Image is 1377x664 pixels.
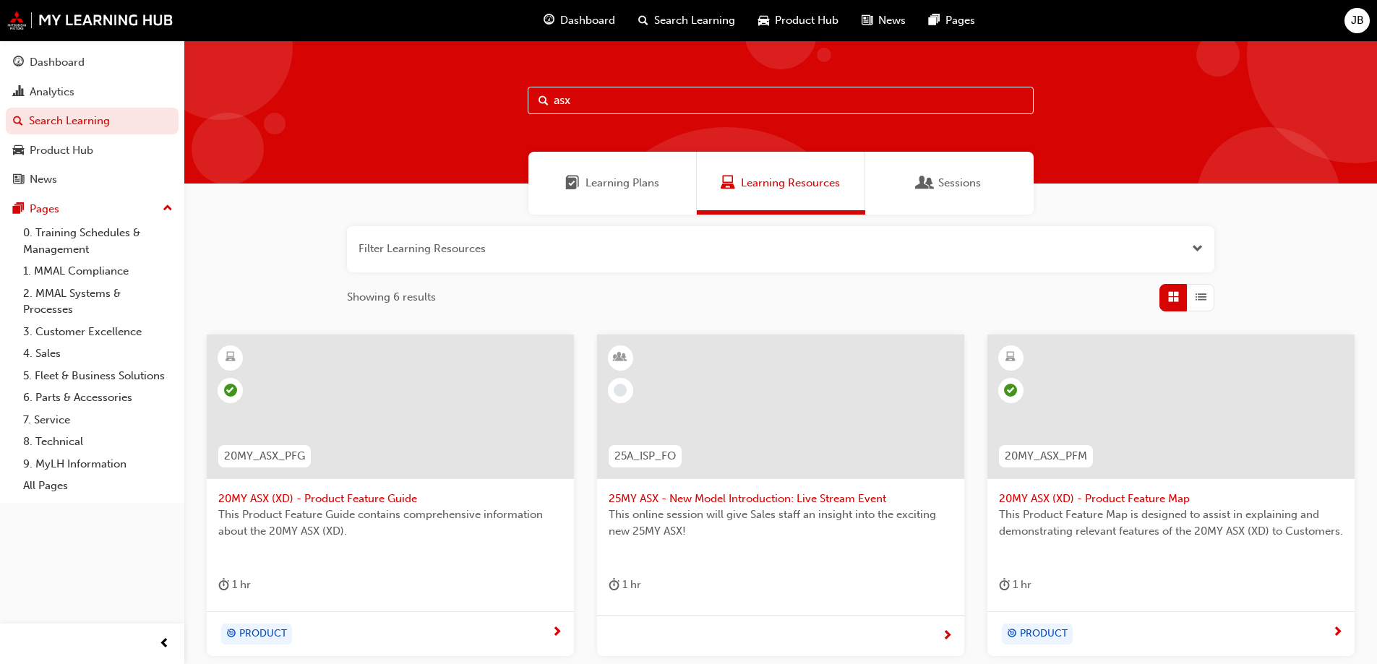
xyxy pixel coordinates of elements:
span: duration-icon [999,576,1010,594]
button: JB [1344,8,1370,33]
span: 25A_ISP_FO [614,448,676,465]
span: JB [1351,12,1364,29]
span: prev-icon [159,635,170,653]
a: 20MY_ASX_PFM20MY ASX (XD) - Product Feature MapThis Product Feature Map is designed to assist in ... [987,335,1355,657]
span: car-icon [758,12,769,30]
span: Dashboard [560,12,615,29]
a: news-iconNews [850,6,917,35]
span: car-icon [13,145,24,158]
span: learningRecordVerb_COMPLETE-icon [224,384,237,397]
a: search-iconSearch Learning [627,6,747,35]
img: mmal [7,11,173,30]
a: 8. Technical [17,431,179,453]
span: PRODUCT [239,626,287,642]
span: learningResourceType_INSTRUCTOR_LED-icon [615,348,625,367]
span: news-icon [13,173,24,186]
button: Pages [6,196,179,223]
div: Pages [30,201,59,217]
a: pages-iconPages [917,6,987,35]
span: 20MY_ASX_PFG [224,448,305,465]
span: News [878,12,906,29]
span: Sessions [918,175,932,191]
span: List [1196,289,1206,306]
span: Pages [945,12,975,29]
a: Dashboard [6,49,179,76]
span: news-icon [862,12,872,30]
a: Learning ResourcesLearning Resources [697,152,865,215]
span: Showing 6 results [347,289,436,306]
button: DashboardAnalyticsSearch LearningProduct HubNews [6,46,179,196]
span: 20MY_ASX_PFM [1005,448,1087,465]
span: Product Hub [775,12,838,29]
span: This Product Feature Guide contains comprehensive information about the 20MY ASX (XD). [218,506,562,539]
span: Learning Resources [741,175,840,191]
span: 20MY ASX (XD) - Product Feature Map [999,491,1343,507]
span: This Product Feature Map is designed to assist in explaining and demonstrating relevant features ... [999,506,1343,539]
a: 7. Service [17,409,179,431]
a: 9. MyLH Information [17,453,179,475]
a: 5. Fleet & Business Solutions [17,365,179,387]
span: learningRecordVerb_COMPLETE-icon [1004,384,1017,397]
div: Product Hub [30,142,93,159]
div: Dashboard [30,54,85,71]
span: pages-icon [929,12,940,30]
span: learningResourceType_ELEARNING-icon [226,348,236,367]
span: up-icon [163,199,173,218]
span: duration-icon [218,576,229,594]
span: guage-icon [544,12,554,30]
span: search-icon [638,12,648,30]
div: News [30,171,57,188]
a: 6. Parts & Accessories [17,387,179,409]
div: Analytics [30,84,74,100]
span: search-icon [13,115,23,128]
span: duration-icon [609,576,619,594]
span: Learning Plans [585,175,659,191]
span: target-icon [1007,625,1017,644]
a: Search Learning [6,108,179,134]
span: next-icon [942,630,953,643]
span: next-icon [552,626,562,639]
a: 2. MMAL Systems & Processes [17,283,179,321]
div: 1 hr [218,576,251,594]
span: 25MY ASX - New Model Introduction: Live Stream Event [609,491,953,507]
a: Learning PlansLearning Plans [528,152,697,215]
a: 25A_ISP_FO25MY ASX - New Model Introduction: Live Stream EventThis online session will give Sales... [597,335,964,657]
span: This online session will give Sales staff an insight into the exciting new 25MY ASX! [609,506,953,539]
a: 4. Sales [17,342,179,365]
button: Open the filter [1192,241,1203,257]
a: News [6,166,179,193]
span: Search [539,92,549,109]
input: Search... [528,87,1034,114]
span: learningResourceType_ELEARNING-icon [1005,348,1016,367]
a: 0. Training Schedules & Management [17,222,179,260]
span: Learning Resources [721,175,735,191]
a: 20MY_ASX_PFG20MY ASX (XD) - Product Feature GuideThis Product Feature Guide contains comprehensiv... [207,335,574,657]
span: pages-icon [13,203,24,216]
span: guage-icon [13,56,24,69]
span: Sessions [938,175,981,191]
span: Grid [1168,289,1179,306]
span: chart-icon [13,86,24,99]
span: 20MY ASX (XD) - Product Feature Guide [218,491,562,507]
span: Search Learning [654,12,735,29]
a: Analytics [6,79,179,105]
span: Learning Plans [565,175,580,191]
a: All Pages [17,475,179,497]
div: 1 hr [999,576,1031,594]
a: guage-iconDashboard [532,6,627,35]
a: 3. Customer Excellence [17,321,179,343]
a: 1. MMAL Compliance [17,260,179,283]
span: learningRecordVerb_NONE-icon [614,384,627,397]
span: PRODUCT [1020,626,1068,642]
a: Product Hub [6,137,179,164]
a: car-iconProduct Hub [747,6,850,35]
a: SessionsSessions [865,152,1034,215]
div: 1 hr [609,576,641,594]
span: next-icon [1332,626,1343,639]
span: target-icon [226,625,236,644]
